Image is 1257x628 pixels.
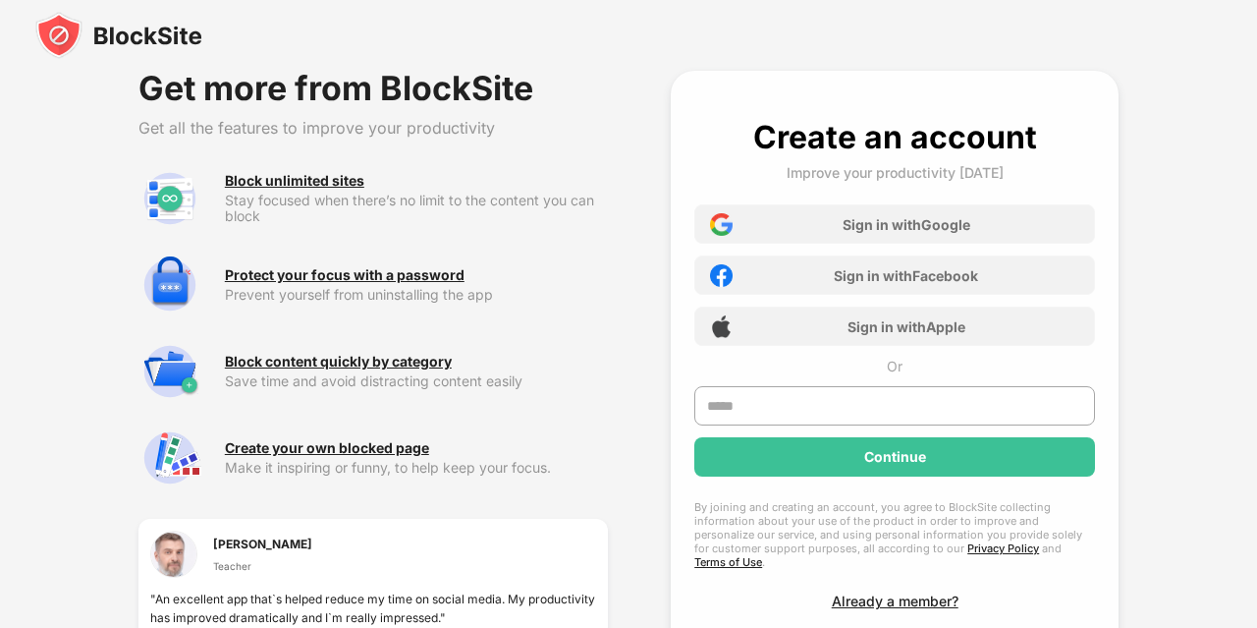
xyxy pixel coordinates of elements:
[225,440,429,456] div: Create your own blocked page
[710,213,733,236] img: google-icon.png
[35,12,202,59] img: blocksite-icon-black.svg
[225,267,465,283] div: Protect your focus with a password
[753,118,1037,156] div: Create an account
[847,318,965,335] div: Sign in with Apple
[225,287,608,303] div: Prevent yourself from uninstalling the app
[225,373,608,389] div: Save time and avoid distracting content easily
[225,173,364,189] div: Block unlimited sites
[710,264,733,287] img: facebook-icon.png
[967,542,1039,555] a: Privacy Policy
[150,531,197,578] img: testimonial-1.jpg
[138,254,201,316] img: premium-password-protection.svg
[138,167,201,230] img: premium-unlimited-blocklist.svg
[138,71,608,106] div: Get more from BlockSite
[213,558,312,574] div: Teacher
[834,267,978,284] div: Sign in with Facebook
[843,216,970,233] div: Sign in with Google
[138,340,201,403] img: premium-category.svg
[138,118,608,138] div: Get all the features to improve your productivity
[832,593,958,609] div: Already a member?
[694,500,1095,569] div: By joining and creating an account, you agree to BlockSite collecting information about your use ...
[225,460,608,476] div: Make it inspiring or funny, to help keep your focus.
[694,555,762,569] a: Terms of Use
[787,164,1004,181] div: Improve your productivity [DATE]
[864,449,926,465] div: Continue
[887,358,902,374] div: Or
[138,427,201,489] img: premium-customize-block-page.svg
[213,535,312,553] div: [PERSON_NAME]
[225,193,608,224] div: Stay focused when there’s no limit to the content you can block
[710,315,733,338] img: apple-icon.png
[225,354,452,370] div: Block content quickly by category
[150,590,596,627] div: "An excellent app that`s helped reduce my time on social media. My productivity has improved dram...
